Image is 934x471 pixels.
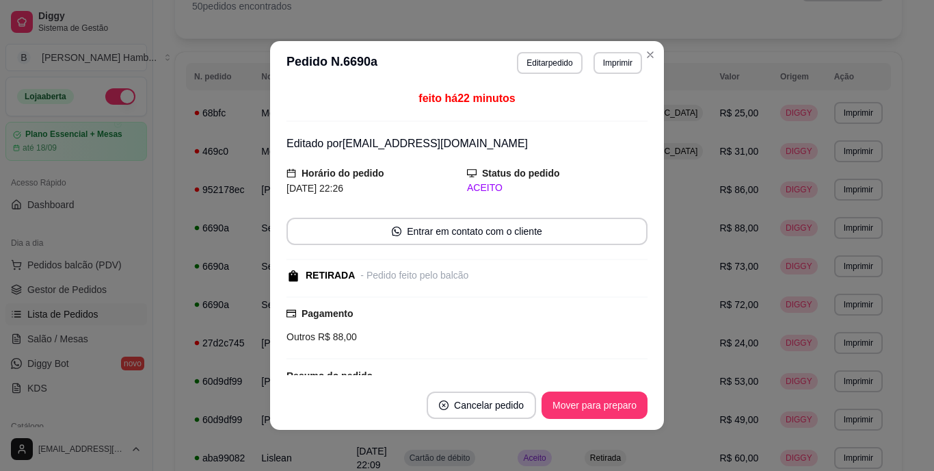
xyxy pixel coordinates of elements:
div: RETIRADA [306,268,355,283]
span: calendar [286,168,296,178]
button: Imprimir [593,52,642,74]
span: desktop [467,168,477,178]
strong: Horário do pedido [302,168,384,179]
h3: Pedido N. 6690a [286,52,377,74]
span: Outros [286,331,315,342]
strong: Resumo do pedido [286,370,373,381]
button: close-circleCancelar pedido [427,392,536,419]
button: whats-appEntrar em contato com o cliente [286,218,648,245]
button: Editarpedido [517,52,582,74]
span: R$ 88,00 [315,331,357,342]
span: close-circle [439,400,449,410]
div: ACEITO [467,181,648,195]
span: [DATE] 22:26 [286,183,343,194]
span: credit-card [286,309,296,318]
span: Editado por [EMAIL_ADDRESS][DOMAIN_NAME] [286,138,528,149]
button: Close [639,44,661,66]
div: - Pedido feito pelo balcão [360,268,468,283]
span: whats-app [392,227,401,236]
strong: Status do pedido [482,168,560,179]
button: Mover para preparo [542,392,648,419]
strong: Pagamento [302,308,353,319]
span: feito há 22 minutos [418,92,515,104]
